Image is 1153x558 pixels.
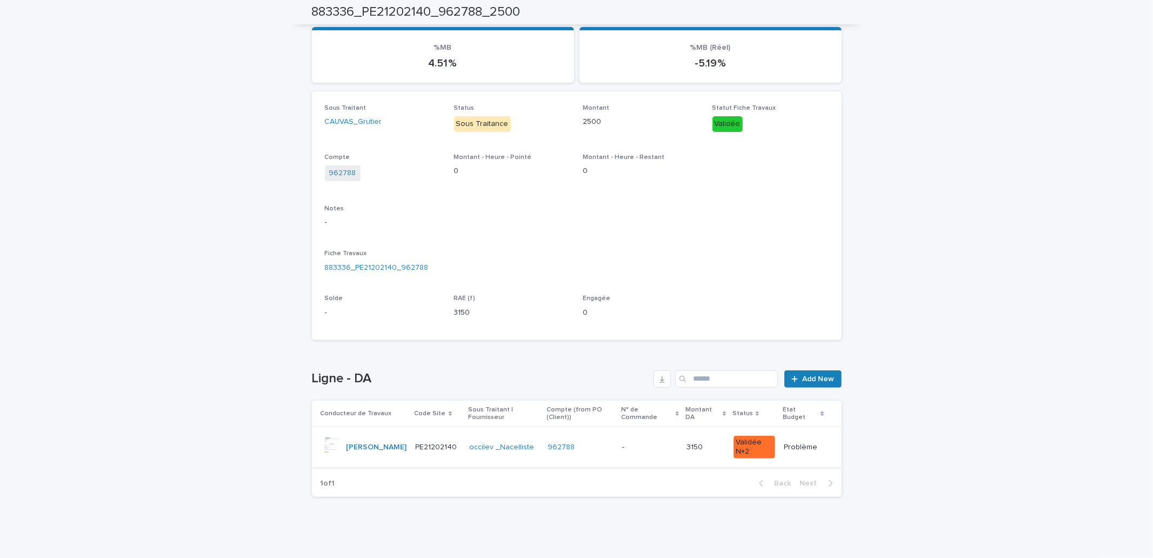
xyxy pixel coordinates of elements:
[548,443,575,452] a: 962788
[469,404,541,424] p: Sous Traitant | Fournisseur
[415,408,446,420] p: Code Site
[325,250,367,257] span: Fiche Travaux
[583,154,665,161] span: Montant - Heure - Restant
[592,57,829,70] p: -5.19 %
[734,436,775,459] div: Validée N+2
[325,116,382,128] a: CAUVAS_Grutier
[712,116,743,132] div: Validée
[325,105,366,111] span: Sous Traitant
[784,370,841,388] a: Add New
[546,404,615,424] p: Compte (from PO (Client))
[325,57,561,70] p: 4.51 %
[434,44,452,51] span: %MB
[454,116,511,132] div: Sous Traitance
[685,404,720,424] p: Montant DA
[312,470,344,497] p: 1 of 1
[454,295,476,302] span: RAE (f)
[583,295,611,302] span: Engagée
[325,307,441,318] p: -
[803,375,835,383] span: Add New
[470,443,535,452] a: occilev _Nacelliste
[312,427,842,468] tr: [PERSON_NAME] PE21202140PE21202140 occilev _Nacelliste 962788 -- 31503150 Validée N+2ProblèmeProb...
[583,307,699,318] p: 0
[454,165,570,177] p: 0
[712,105,776,111] span: Statut Fiche Travaux
[783,404,818,424] p: Etat Budget
[416,441,459,452] p: PE21202140
[784,441,819,452] p: Problème
[312,371,650,387] h1: Ligne - DA
[583,116,699,128] p: 2500
[675,370,778,388] input: Search
[454,105,475,111] span: Status
[583,105,610,111] span: Montant
[732,408,753,420] p: Status
[800,480,824,487] span: Next
[454,154,532,161] span: Montant - Heure - Pointé
[329,168,356,179] a: 962788
[690,44,731,51] span: %MB (Réel)
[321,408,392,420] p: Conducteur de Travaux
[621,404,672,424] p: N° de Commande
[325,262,429,274] a: 883336_PE21202140_962788
[768,480,791,487] span: Back
[454,307,570,318] p: 3150
[312,4,521,20] h2: 883336_PE21202140_962788_2500
[750,479,796,488] button: Back
[325,295,343,302] span: Solde
[325,154,350,161] span: Compte
[346,443,407,452] a: [PERSON_NAME]
[622,441,627,452] p: -
[325,217,829,228] p: -
[325,205,344,212] span: Notes
[796,479,842,488] button: Next
[687,441,705,452] p: 3150
[583,165,699,177] p: 0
